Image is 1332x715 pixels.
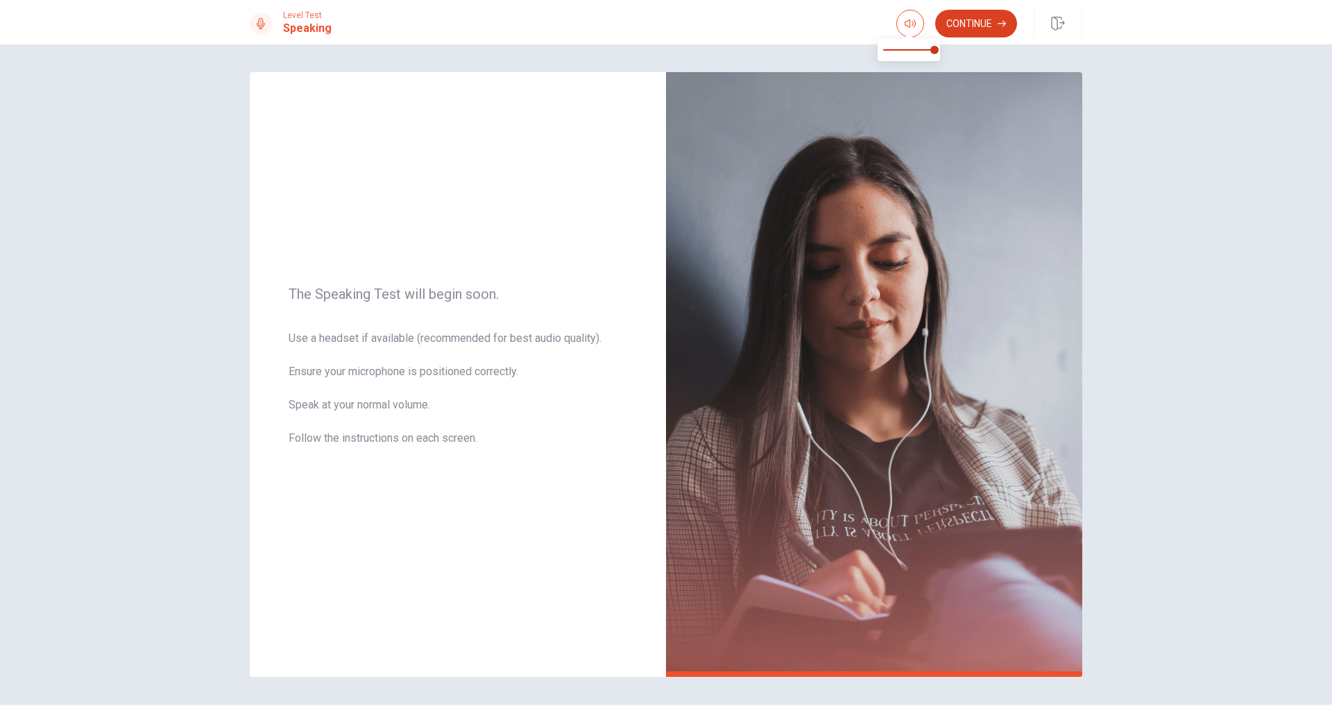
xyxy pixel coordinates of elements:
h1: Speaking [283,20,332,37]
span: Use a headset if available (recommended for best audio quality). Ensure your microphone is positi... [289,330,627,463]
span: The Speaking Test will begin soon. [289,286,627,302]
button: Continue [935,10,1017,37]
span: Level Test [283,10,332,20]
img: speaking intro [666,72,1082,677]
